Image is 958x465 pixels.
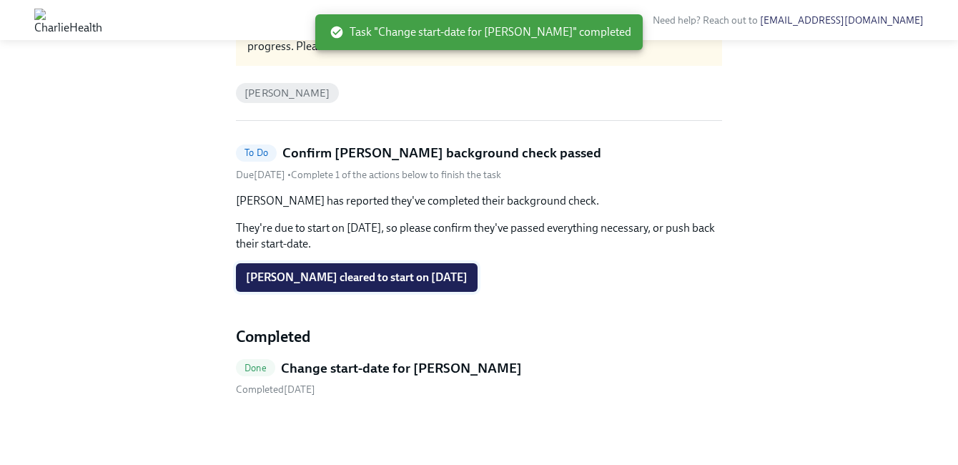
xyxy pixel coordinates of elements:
[236,144,722,182] a: To DoConfirm [PERSON_NAME] background check passedDue[DATE] •Complete 1 of the actions below to f...
[760,14,924,26] a: [EMAIL_ADDRESS][DOMAIN_NAME]
[236,169,287,181] span: Thursday, September 4th 2025, 10:00 am
[236,359,722,397] a: DoneChange start-date for [PERSON_NAME] Completed[DATE]
[236,383,315,396] span: Tuesday, August 26th 2025, 3:37 pm
[236,168,501,182] div: • Complete 1 of the actions below to finish the task
[653,14,924,26] span: Need help? Reach out to
[236,263,478,292] button: [PERSON_NAME] cleared to start on [DATE]
[236,220,722,252] p: They're due to start on [DATE], so please confirm they've passed everything necessary, or push ba...
[236,193,722,209] p: [PERSON_NAME] has reported they've completed their background check.
[236,363,275,373] span: Done
[34,9,102,31] img: CharlieHealth
[236,326,722,348] h4: Completed
[282,144,601,162] h5: Confirm [PERSON_NAME] background check passed
[281,359,522,378] h5: Change start-date for [PERSON_NAME]
[236,147,277,158] span: To Do
[236,88,339,99] span: [PERSON_NAME]
[330,24,631,40] span: Task "Change start-date for [PERSON_NAME]" completed
[246,270,468,285] span: [PERSON_NAME] cleared to start on [DATE]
